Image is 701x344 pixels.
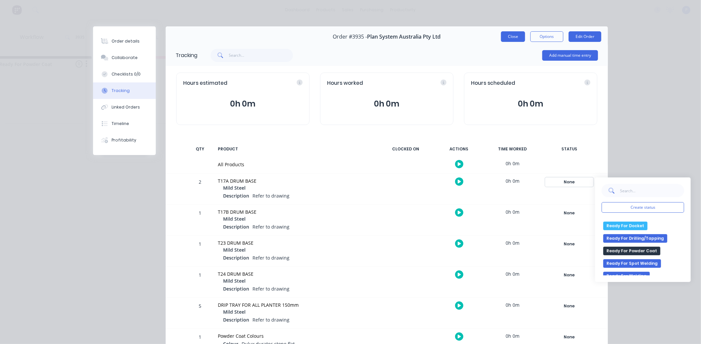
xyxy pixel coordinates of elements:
[327,79,363,87] span: Hours worked
[112,121,129,127] div: Timeline
[223,316,249,323] span: Description
[252,286,289,292] span: Refer to drawing
[620,184,684,197] input: Search...
[546,302,593,310] div: None
[367,34,441,40] span: Plan System Australia Pty Ltd
[112,38,140,44] div: Order details
[223,285,249,292] span: Description
[218,332,373,339] div: Powder Coat Colours
[218,208,373,215] div: T17B DRUM BASE
[190,236,210,266] div: 1
[434,142,484,156] div: ACTIONS
[545,239,593,249] button: None
[546,333,593,341] div: None
[223,184,246,191] span: Mild Steel
[93,132,156,148] button: Profitability
[488,328,537,343] div: 0h 0m
[93,33,156,49] button: Order details
[112,71,141,77] div: Checklists 0/0
[603,234,667,243] button: Ready For Drilling/Tapping
[223,308,246,315] span: Mild Steel
[252,193,289,199] span: Refer to drawing
[488,235,537,250] div: 0h 0m
[218,161,373,168] div: All Products
[545,270,593,280] button: None
[542,50,598,61] button: Add manual time entry
[93,66,156,82] button: Checklists 0/0
[545,301,593,311] button: None
[381,142,430,156] div: CLOCKED ON
[93,99,156,115] button: Linked Orders
[223,254,249,261] span: Description
[214,142,377,156] div: PRODUCT
[545,177,593,187] button: None
[176,51,197,59] div: Tracking
[471,98,590,110] button: 0h 0m
[190,205,210,235] div: 1
[541,142,597,156] div: STATUS
[569,31,601,42] button: Edit Order
[218,239,373,246] div: T23 DRUM BASE
[223,223,249,230] span: Description
[546,240,593,248] div: None
[112,88,130,94] div: Tracking
[488,204,537,219] div: 0h 0m
[223,246,246,253] span: Mild Steel
[603,247,660,255] button: Ready For Powder Coat
[252,224,289,230] span: Refer to drawing
[229,49,293,62] input: Search...
[546,271,593,279] div: None
[112,55,138,61] div: Collaborate
[530,31,563,42] button: Options
[333,34,367,40] span: Order #3935 -
[471,79,515,87] span: Hours scheduled
[183,98,303,110] button: 0h 0m
[603,259,661,268] button: Ready For Spot Welding
[112,137,136,143] div: Profitability
[545,332,593,342] button: None
[190,174,210,204] div: 2
[501,31,525,42] button: Close
[190,142,210,156] div: QTY
[223,192,249,199] span: Description
[602,202,684,213] button: Create status
[190,267,210,297] div: 1
[223,215,246,222] span: Mild Steel
[93,115,156,132] button: Timeline
[93,49,156,66] button: Collaborate
[546,178,593,186] div: None
[488,142,537,156] div: TIME WORKED
[603,272,650,280] button: Ready For Welding
[252,317,289,323] span: Refer to drawing
[327,98,447,110] button: 0h 0m
[218,301,373,308] div: DRIP TRAY FOR ALL PLANTER 150mm
[488,173,537,188] div: 0h 0m
[93,82,156,99] button: Tracking
[488,266,537,281] div: 0h 0m
[112,104,140,110] div: Linked Orders
[190,298,210,328] div: 5
[545,208,593,218] button: None
[252,255,289,261] span: Refer to drawing
[488,297,537,312] div: 0h 0m
[546,209,593,217] div: None
[183,79,227,87] span: Hours estimated
[218,270,373,277] div: T24 DRUM BASE
[218,177,373,184] div: T17A DRUM BASE
[603,222,648,230] button: Ready For Docket
[488,156,537,171] div: 0h 0m
[223,277,246,284] span: Mild Steel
